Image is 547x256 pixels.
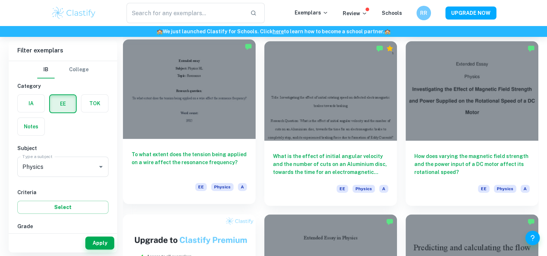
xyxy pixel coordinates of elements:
[478,185,490,193] span: EE
[525,231,540,245] button: Help and Feedback
[245,43,252,50] img: Marked
[273,152,388,176] h6: What is the effect of initial angular velocity and the number of cuts on an Aluminium disc, towar...
[9,40,117,61] h6: Filter exemplars
[379,185,388,193] span: A
[1,27,546,35] h6: We just launched Clastify for Schools. Click to learn how to become a school partner.
[69,61,89,78] button: College
[376,45,383,52] img: Marked
[22,153,52,159] label: Type a subject
[384,29,390,34] span: 🏫
[527,218,535,225] img: Marked
[419,9,428,17] h6: RR
[157,29,163,34] span: 🏫
[238,183,247,191] span: A
[521,185,530,193] span: A
[295,9,328,17] p: Exemplars
[85,236,114,249] button: Apply
[17,222,108,230] h6: Grade
[494,185,516,193] span: Physics
[211,183,234,191] span: Physics
[386,218,393,225] img: Marked
[445,7,496,20] button: UPGRADE NOW
[96,162,106,172] button: Open
[127,3,245,23] input: Search for any exemplars...
[527,45,535,52] img: Marked
[51,6,97,20] img: Clastify logo
[17,188,108,196] h6: Criteria
[352,185,375,193] span: Physics
[414,152,530,176] h6: How does varying the magnetic field strength and the power input of a DC motor affect its rotatio...
[416,6,431,20] button: RR
[132,150,247,174] h6: To what extent does the tension being applied on a wire affect the resonance frequency?
[17,201,108,214] button: Select
[17,144,108,152] h6: Subject
[123,41,256,206] a: To what extent does the tension being applied on a wire affect the resonance frequency?EEPhysicsA
[81,95,108,112] button: TOK
[386,45,393,52] div: Premium
[37,61,89,78] div: Filter type choice
[382,10,402,16] a: Schools
[50,95,76,112] button: EE
[273,29,284,34] a: here
[18,95,44,112] button: IA
[406,41,538,206] a: How does varying the magnetic field strength and the power input of a DC motor affect its rotatio...
[37,61,55,78] button: IB
[343,9,367,17] p: Review
[264,41,397,206] a: What is the effect of initial angular velocity and the number of cuts on an Aluminium disc, towar...
[337,185,348,193] span: EE
[18,118,44,135] button: Notes
[195,183,207,191] span: EE
[17,82,108,90] h6: Category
